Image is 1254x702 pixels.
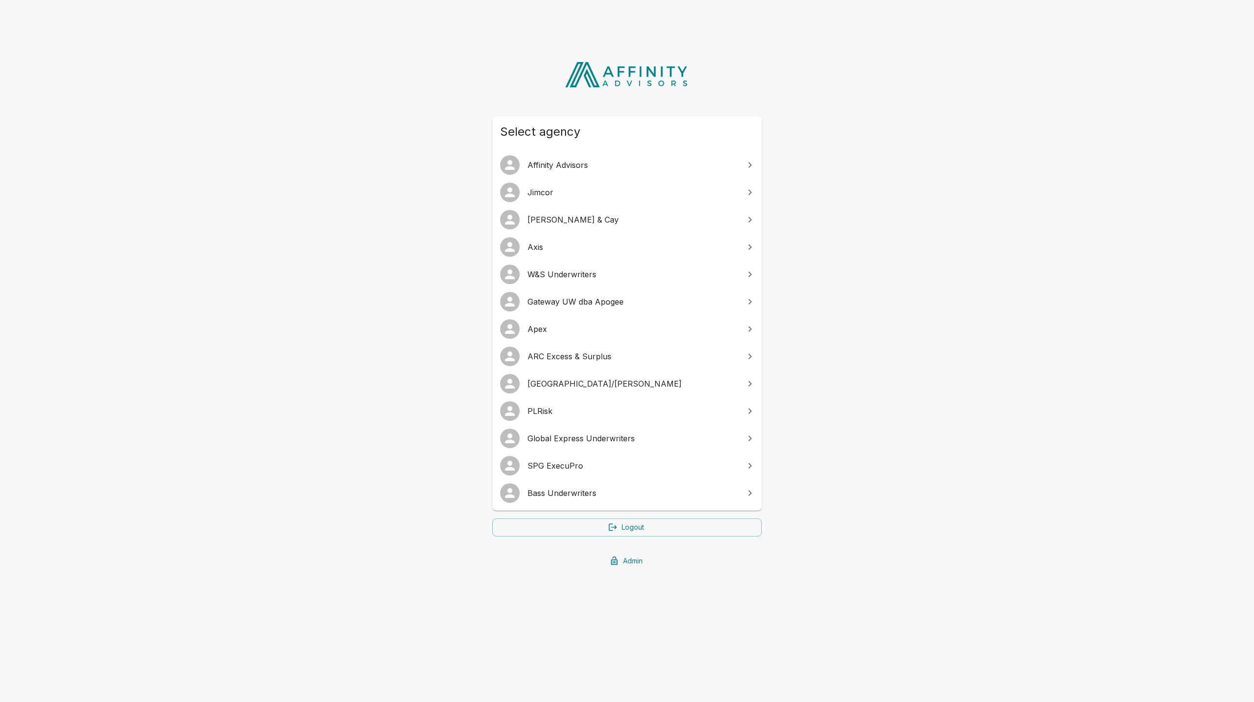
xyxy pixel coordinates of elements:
a: Global Express Underwriters [492,425,762,452]
span: PLRisk [527,405,738,417]
span: Apex [527,323,738,335]
span: ARC Excess & Surplus [527,351,738,362]
a: Gateway UW dba Apogee [492,288,762,315]
span: Bass Underwriters [527,487,738,499]
span: Jimcor [527,186,738,198]
span: [GEOGRAPHIC_DATA]/[PERSON_NAME] [527,378,738,390]
span: Gateway UW dba Apogee [527,296,738,308]
a: Jimcor [492,179,762,206]
span: [PERSON_NAME] & Cay [527,214,738,226]
span: Global Express Underwriters [527,433,738,444]
span: SPG ExecuPro [527,460,738,472]
span: Affinity Advisors [527,159,738,171]
a: Affinity Advisors [492,151,762,179]
a: [PERSON_NAME] & Cay [492,206,762,233]
a: PLRisk [492,397,762,425]
a: W&S Underwriters [492,261,762,288]
span: Axis [527,241,738,253]
span: W&S Underwriters [527,268,738,280]
a: Bass Underwriters [492,479,762,507]
a: Apex [492,315,762,343]
img: Affinity Advisors Logo [557,59,697,91]
span: Select agency [500,124,754,140]
a: [GEOGRAPHIC_DATA]/[PERSON_NAME] [492,370,762,397]
a: SPG ExecuPro [492,452,762,479]
a: Logout [492,518,762,537]
a: ARC Excess & Surplus [492,343,762,370]
a: Admin [492,552,762,570]
a: Axis [492,233,762,261]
